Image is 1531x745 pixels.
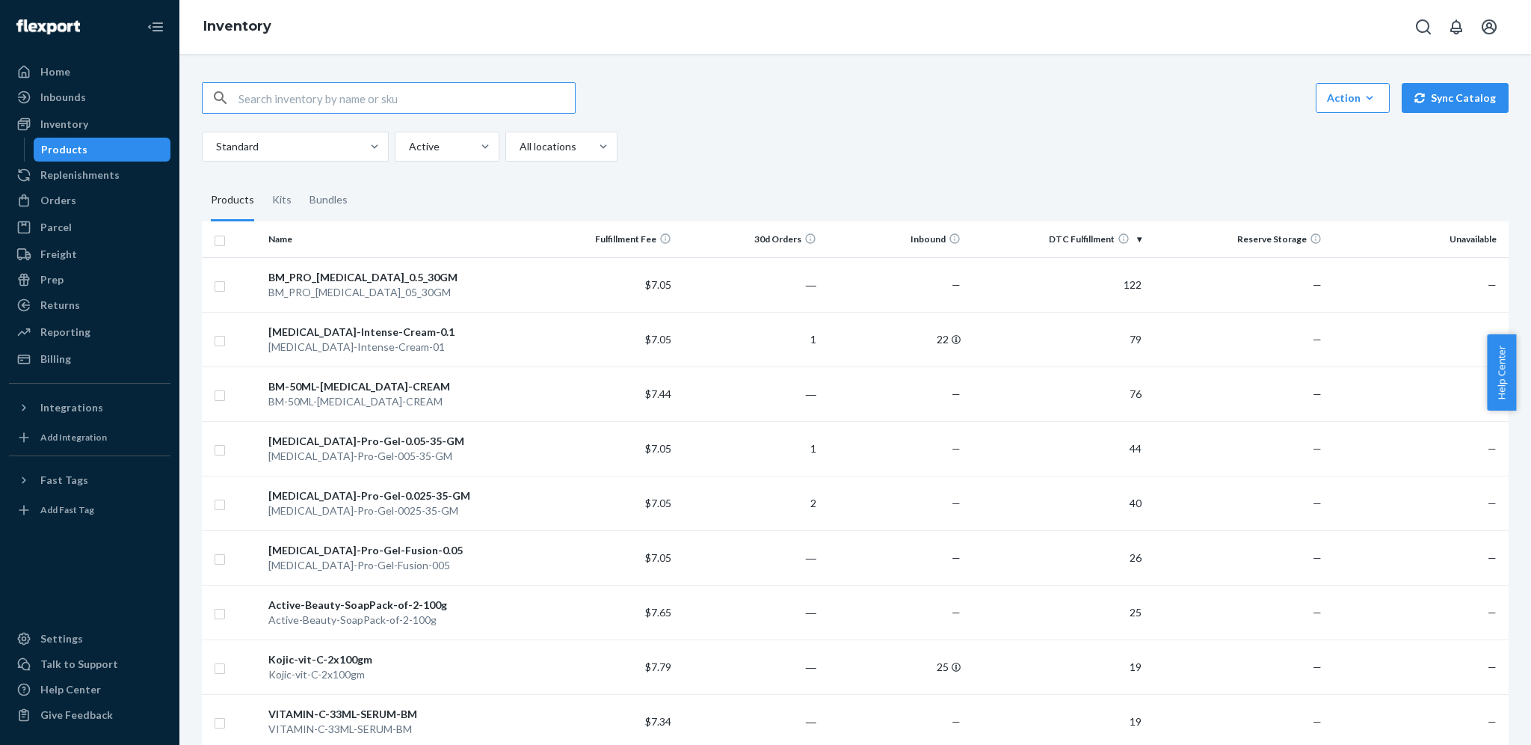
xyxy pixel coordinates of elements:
span: — [1313,497,1322,509]
td: ― [677,530,822,585]
span: $7.05 [645,278,671,291]
span: — [1488,551,1497,564]
a: Parcel [9,215,170,239]
td: ― [677,585,822,640]
a: Add Fast Tag [9,498,170,522]
div: Help Center [40,682,101,697]
div: Products [211,180,254,221]
div: Talk to Support [40,657,118,672]
div: Add Fast Tag [40,503,94,516]
span: — [1488,333,1497,346]
div: Freight [40,247,77,262]
div: Products [41,142,87,157]
th: Fulfillment Fee [533,221,677,257]
div: Kojic-vit-C-2x100gm [268,667,527,682]
span: — [1313,660,1322,673]
a: Inbounds [9,85,170,109]
th: Unavailable [1328,221,1509,257]
div: [MEDICAL_DATA]-Pro-Gel-005-35-GM [268,449,527,464]
span: — [1313,442,1322,455]
a: Add Integration [9,426,170,450]
div: BM_PRO_[MEDICAL_DATA]_05_30GM [268,285,527,300]
div: Billing [40,352,71,367]
span: — [952,606,961,619]
div: Settings [40,631,83,646]
span: — [1313,278,1322,291]
button: Sync Catalog [1402,83,1509,113]
a: Inventory [203,18,271,34]
th: 30d Orders [677,221,822,257]
button: Open Search Box [1408,12,1438,42]
span: — [952,551,961,564]
a: Talk to Support [9,652,170,676]
td: 19 [967,640,1148,694]
div: [MEDICAL_DATA]-Pro-Gel-0.025-35-GM [268,488,527,503]
div: [MEDICAL_DATA]-Pro-Gel-Fusion-005 [268,558,527,573]
td: 25 [967,585,1148,640]
div: [MEDICAL_DATA]-Pro-Gel-0.05-35-GM [268,434,527,449]
td: 25 [822,640,967,694]
div: Give Feedback [40,708,113,723]
span: — [1488,660,1497,673]
a: Orders [9,188,170,212]
span: — [1313,551,1322,564]
span: $7.79 [645,660,671,673]
td: ― [677,640,822,694]
img: Flexport logo [16,19,80,34]
span: — [1313,387,1322,400]
span: — [1488,606,1497,619]
div: Reporting [40,325,90,340]
span: — [1488,715,1497,728]
span: $7.05 [645,497,671,509]
span: $7.05 [645,551,671,564]
span: — [1488,497,1497,509]
div: Bundles [309,180,348,221]
div: Kojic-vit-C-2x100gm [268,652,527,667]
div: Kits [272,180,292,221]
button: Open account menu [1474,12,1504,42]
td: ― [677,257,822,312]
div: Active-Beauty-SoapPack-of-2-100g [268,613,527,628]
div: [MEDICAL_DATA]-Pro-Gel-Fusion-0.05 [268,543,527,558]
input: Standard [215,139,216,154]
a: Settings [9,627,170,651]
span: — [952,442,961,455]
td: 76 [967,367,1148,421]
span: $7.05 [645,442,671,455]
button: Action [1316,83,1390,113]
div: Inbounds [40,90,86,105]
a: Reporting [9,320,170,344]
span: $7.34 [645,715,671,728]
span: $7.65 [645,606,671,619]
div: Orders [40,193,76,208]
span: — [1313,333,1322,346]
div: [MEDICAL_DATA]-Intense-Cream-0.1 [268,325,527,340]
td: 122 [967,257,1148,312]
div: Returns [40,298,80,313]
a: Replenishments [9,163,170,187]
div: [MEDICAL_DATA]-Intense-Cream-01 [268,340,527,355]
a: Help Center [9,678,170,702]
th: DTC Fulfillment [967,221,1148,257]
th: Inbound [822,221,967,257]
button: Open notifications [1441,12,1471,42]
div: Inventory [40,117,88,132]
button: Help Center [1487,334,1516,411]
div: BM-50ML-[MEDICAL_DATA]-CREAM [268,394,527,409]
div: Replenishments [40,168,120,183]
button: Integrations [9,396,170,420]
div: BM-50ML-[MEDICAL_DATA]-CREAM [268,379,527,394]
a: Freight [9,242,170,266]
span: — [952,497,961,509]
a: Billing [9,347,170,371]
td: 40 [967,476,1148,530]
button: Close Navigation [141,12,170,42]
td: ― [677,367,822,421]
td: 26 [967,530,1148,585]
th: Reserve Storage [1148,221,1328,257]
div: Parcel [40,220,72,235]
input: Active [407,139,409,154]
td: 2 [677,476,822,530]
a: Inventory [9,112,170,136]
